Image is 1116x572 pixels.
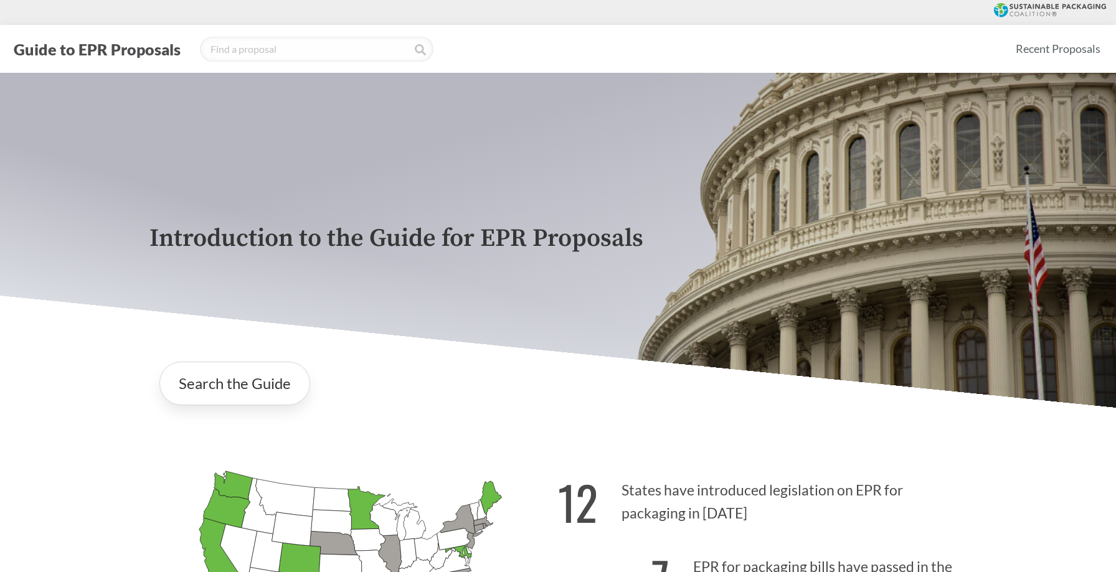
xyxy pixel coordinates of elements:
[558,467,598,537] strong: 12
[1010,35,1106,63] a: Recent Proposals
[558,460,967,537] p: States have introduced legislation on EPR for packaging in [DATE]
[149,225,967,253] p: Introduction to the Guide for EPR Proposals
[200,37,433,62] input: Find a proposal
[159,362,310,405] a: Search the Guide
[10,39,184,59] button: Guide to EPR Proposals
